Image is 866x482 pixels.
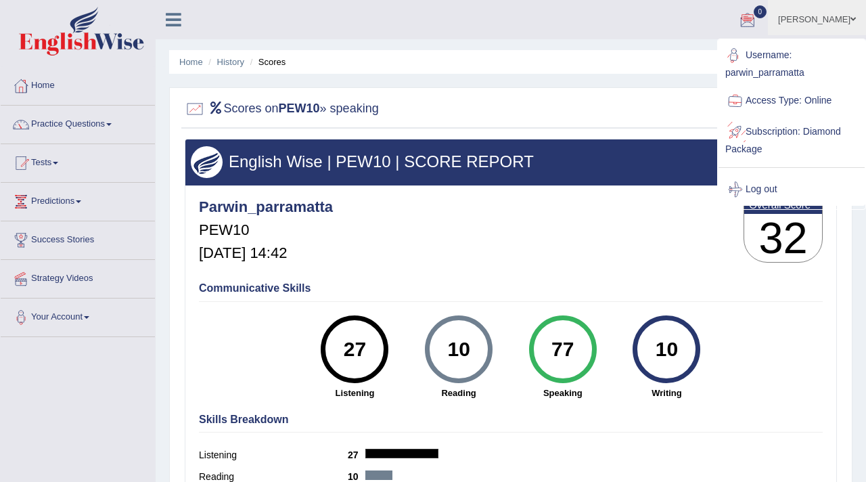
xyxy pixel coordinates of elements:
[217,57,244,67] a: History
[191,146,223,178] img: wings.png
[1,106,155,139] a: Practice Questions
[199,282,823,294] h4: Communicative Skills
[719,116,865,162] a: Subscription: Diamond Package
[185,99,379,119] h2: Scores on » speaking
[622,387,712,399] strong: Writing
[1,67,155,101] a: Home
[199,245,333,261] h5: [DATE] 14:42
[247,56,286,68] li: Scores
[749,199,817,211] b: Overall Score
[754,5,767,18] span: 0
[191,153,831,171] h3: English Wise | PEW10 | SCORE REPORT
[1,144,155,178] a: Tests
[199,414,823,426] h4: Skills Breakdown
[744,214,822,263] h3: 32
[1,183,155,217] a: Predictions
[538,321,587,378] div: 77
[310,387,401,399] strong: Listening
[199,199,333,215] h4: Parwin_parramatta
[518,387,608,399] strong: Speaking
[1,299,155,332] a: Your Account
[330,321,380,378] div: 27
[199,222,333,238] h5: PEW10
[719,174,865,205] a: Log out
[434,321,483,378] div: 10
[348,450,365,460] b: 27
[199,448,348,462] label: Listening
[719,85,865,116] a: Access Type: Online
[413,387,504,399] strong: Reading
[719,40,865,85] a: Username: parwin_parramatta
[179,57,203,67] a: Home
[1,221,155,255] a: Success Stories
[1,260,155,294] a: Strategy Videos
[279,102,320,115] b: PEW10
[642,321,691,378] div: 10
[348,471,365,482] b: 10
